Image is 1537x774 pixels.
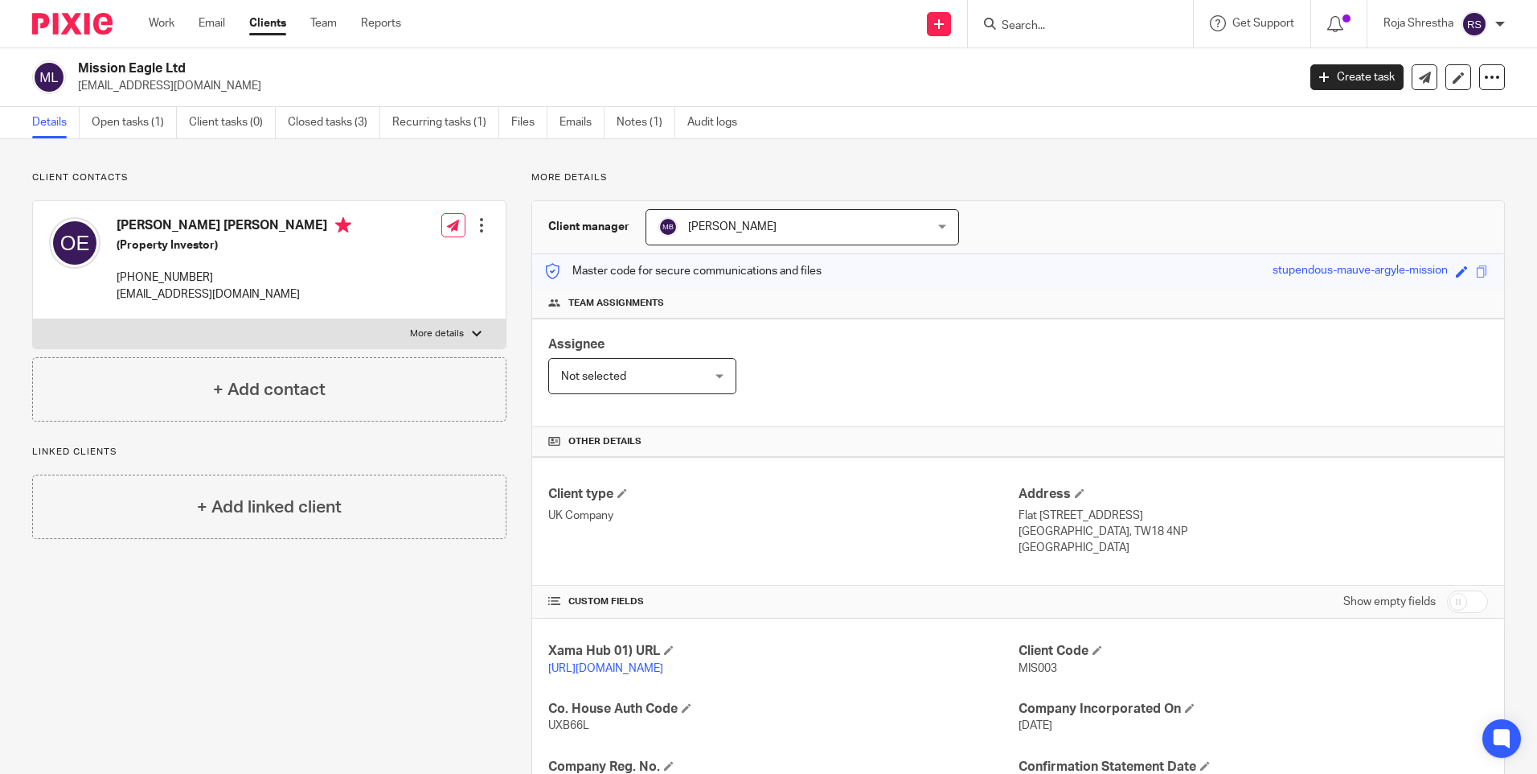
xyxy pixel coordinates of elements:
[1019,663,1057,674] span: MIS003
[288,107,380,138] a: Closed tasks (3)
[548,219,629,235] h3: Client manager
[548,643,1018,660] h4: Xama Hub 01) URL
[1273,262,1448,281] div: stupendous-mauve-argyle-mission
[92,107,177,138] a: Open tasks (1)
[310,15,337,31] a: Team
[117,237,351,253] h5: (Property Investor)
[548,508,1018,524] p: UK Company
[617,107,675,138] a: Notes (1)
[548,701,1018,718] h4: Co. House Auth Code
[561,371,626,382] span: Not selected
[32,107,80,138] a: Details
[149,15,174,31] a: Work
[78,78,1286,94] p: [EMAIL_ADDRESS][DOMAIN_NAME]
[117,286,351,303] p: [EMAIL_ADDRESS][DOMAIN_NAME]
[1000,19,1145,34] input: Search
[568,297,664,310] span: Team assignments
[32,446,506,459] p: Linked clients
[548,663,663,674] a: [URL][DOMAIN_NAME]
[1343,594,1436,610] label: Show empty fields
[335,217,351,233] i: Primary
[658,217,678,237] img: svg%3E
[189,107,276,138] a: Client tasks (0)
[1019,524,1488,540] p: [GEOGRAPHIC_DATA], TW18 4NP
[199,15,225,31] a: Email
[531,171,1505,184] p: More details
[1461,11,1487,37] img: svg%3E
[197,495,342,520] h4: + Add linked client
[1019,486,1488,503] h4: Address
[688,221,777,233] span: [PERSON_NAME]
[49,217,100,269] img: svg%3E
[1019,540,1488,556] p: [GEOGRAPHIC_DATA]
[548,720,589,731] span: UXB66L
[1019,508,1488,524] p: Flat [STREET_ADDRESS]
[213,377,326,402] h4: + Add contact
[1019,643,1488,660] h4: Client Code
[1019,720,1052,731] span: [DATE]
[32,13,113,35] img: Pixie
[687,107,749,138] a: Audit logs
[548,338,605,351] span: Assignee
[32,60,66,94] img: svg%3E
[548,486,1018,503] h4: Client type
[559,107,605,138] a: Emails
[361,15,401,31] a: Reports
[1232,18,1294,29] span: Get Support
[392,107,499,138] a: Recurring tasks (1)
[548,595,1018,608] h4: CUSTOM FIELDS
[1383,15,1453,31] p: Roja Shrestha
[117,270,351,286] p: [PHONE_NUMBER]
[410,327,464,340] p: More details
[249,15,286,31] a: Clients
[117,217,351,237] h4: [PERSON_NAME] [PERSON_NAME]
[1019,701,1488,718] h4: Company Incorporated On
[544,263,822,279] p: Master code for secure communications and files
[32,171,506,184] p: Client contacts
[78,60,1044,77] h2: Mission Eagle Ltd
[568,435,641,448] span: Other details
[511,107,547,138] a: Files
[1310,64,1404,90] a: Create task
